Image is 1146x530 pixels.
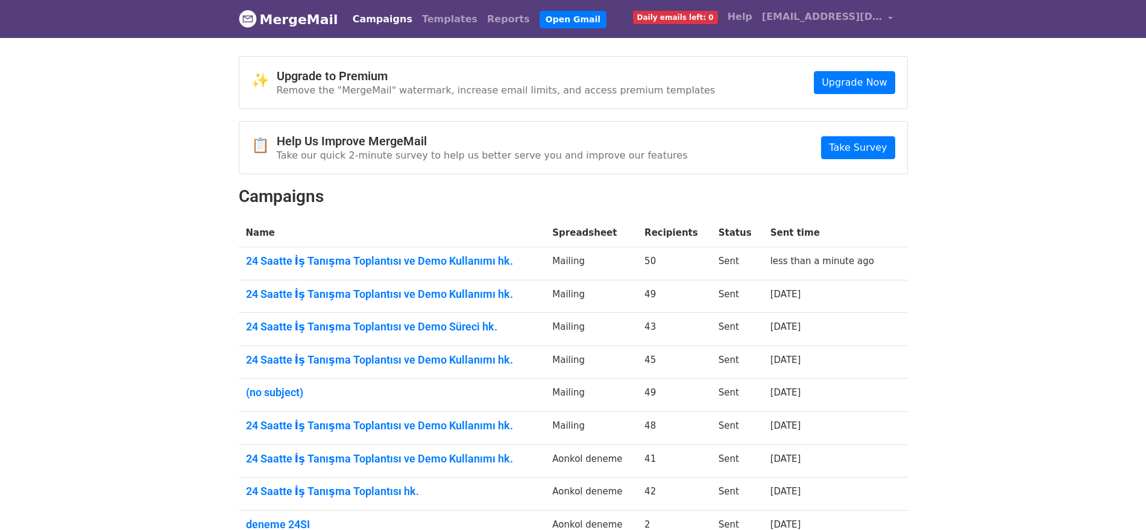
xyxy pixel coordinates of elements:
th: Spreadsheet [545,219,637,247]
td: Mailing [545,412,637,445]
td: 49 [637,379,711,412]
span: ✨ [251,72,277,89]
td: Mailing [545,280,637,313]
th: Sent time [763,219,892,247]
span: 📋 [251,137,277,154]
h2: Campaigns [239,186,908,207]
td: Aonkol deneme [545,478,637,511]
a: Reports [482,7,535,31]
a: [DATE] [770,519,801,530]
a: Take Survey [821,136,895,159]
a: MergeMail [239,7,338,32]
a: Templates [417,7,482,31]
th: Status [711,219,763,247]
td: Mailing [545,379,637,412]
a: less than a minute ago [770,256,874,267]
h4: Help Us Improve MergeMail [277,134,688,148]
a: [DATE] [770,321,801,332]
td: Mailing [545,247,637,280]
td: Sent [711,280,763,313]
td: Sent [711,444,763,478]
td: 42 [637,478,711,511]
td: Aonkol deneme [545,444,637,478]
th: Recipients [637,219,711,247]
h4: Upgrade to Premium [277,69,716,83]
a: 24 Saatte İş Tanışma Toplantısı hk. [246,485,538,498]
td: 49 [637,280,711,313]
a: Open Gmail [540,11,606,28]
a: [DATE] [770,453,801,464]
td: Mailing [545,313,637,346]
td: Sent [711,247,763,280]
span: [EMAIL_ADDRESS][DOMAIN_NAME] [762,10,883,24]
a: Daily emails left: 0 [628,5,723,29]
td: Mailing [545,345,637,379]
th: Name [239,219,546,247]
td: Sent [711,313,763,346]
a: 24 Saatte İş Tanışma Toplantısı ve Demo Kullanımı hk. [246,254,538,268]
a: 24 Saatte İş Tanışma Toplantısı ve Demo Kullanımı hk. [246,419,538,432]
a: [EMAIL_ADDRESS][DOMAIN_NAME] [757,5,898,33]
td: 45 [637,345,711,379]
p: Remove the "MergeMail" watermark, increase email limits, and access premium templates [277,84,716,96]
a: 24 Saatte İş Tanışma Toplantısı ve Demo Kullanımı hk. [246,353,538,367]
a: [DATE] [770,486,801,497]
a: [DATE] [770,289,801,300]
span: Daily emails left: 0 [633,11,718,24]
td: Sent [711,412,763,445]
a: [DATE] [770,355,801,365]
a: Campaigns [348,7,417,31]
a: 24 Saatte İş Tanışma Toplantısı ve Demo Kullanımı hk. [246,452,538,465]
a: Help [723,5,757,29]
p: Take our quick 2-minute survey to help us better serve you and improve our features [277,149,688,162]
td: 41 [637,444,711,478]
a: Upgrade Now [814,71,895,94]
td: Sent [711,478,763,511]
a: [DATE] [770,420,801,431]
td: 50 [637,247,711,280]
a: 24 Saatte İş Tanışma Toplantısı ve Demo Kullanımı hk. [246,288,538,301]
td: 43 [637,313,711,346]
td: 48 [637,412,711,445]
a: (no subject) [246,386,538,399]
img: MergeMail logo [239,10,257,28]
td: Sent [711,345,763,379]
a: [DATE] [770,387,801,398]
td: Sent [711,379,763,412]
a: 24 Saatte İş Tanışma Toplantısı ve Demo Süreci hk. [246,320,538,333]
